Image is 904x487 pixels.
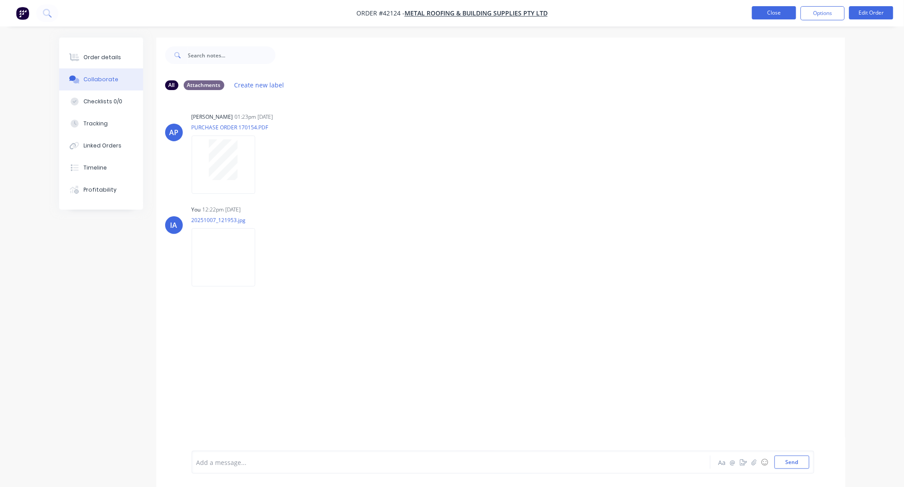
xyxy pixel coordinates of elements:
[405,9,548,18] a: METAL ROOFING & BUILDING SUPPLIES PTY LTD
[165,80,178,90] div: All
[83,76,118,83] div: Collaborate
[203,206,241,214] div: 12:22pm [DATE]
[83,120,108,128] div: Tracking
[192,113,233,121] div: [PERSON_NAME]
[728,457,738,468] button: @
[170,220,178,230] div: IA
[192,216,264,224] p: 20251007_121953.jpg
[760,457,770,468] button: ☺
[59,68,143,91] button: Collaborate
[83,164,107,172] div: Timeline
[188,46,276,64] input: Search notes...
[83,53,121,61] div: Order details
[59,46,143,68] button: Order details
[192,124,269,131] p: PURCHASE ORDER 170154.PDF
[849,6,893,19] button: Edit Order
[230,79,289,91] button: Create new label
[59,135,143,157] button: Linked Orders
[59,91,143,113] button: Checklists 0/0
[775,456,809,469] button: Send
[169,127,178,138] div: AP
[801,6,845,20] button: Options
[184,80,224,90] div: Attachments
[235,113,273,121] div: 01:23pm [DATE]
[717,457,728,468] button: Aa
[83,186,117,194] div: Profitability
[59,179,143,201] button: Profitability
[752,6,796,19] button: Close
[83,98,122,106] div: Checklists 0/0
[59,157,143,179] button: Timeline
[356,9,405,18] span: Order #42124 -
[192,206,201,214] div: You
[59,113,143,135] button: Tracking
[16,7,29,20] img: Factory
[83,142,121,150] div: Linked Orders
